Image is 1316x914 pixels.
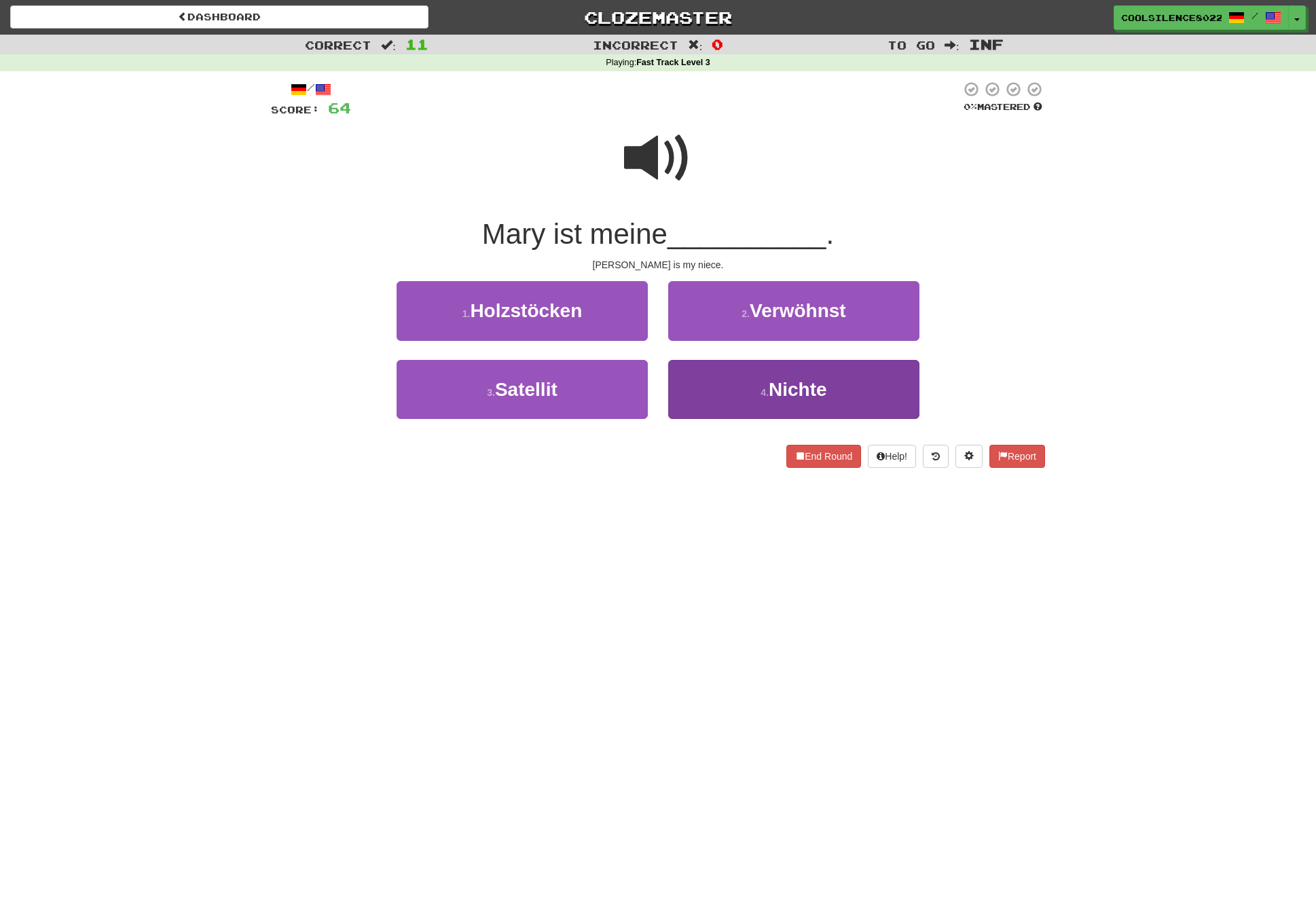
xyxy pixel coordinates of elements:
[961,101,1045,113] div: Mastered
[271,81,351,98] div: /
[381,39,396,51] span: :
[593,38,678,52] span: Incorrect
[449,5,867,29] a: Clozemaster
[1251,11,1258,20] span: /
[328,99,351,116] span: 64
[668,281,919,340] button: 2.Verwöhnst
[482,218,668,250] span: Mary ist meine
[888,38,935,52] span: To go
[305,38,371,52] span: Correct
[668,360,919,419] button: 4.Nichte
[945,39,959,51] span: :
[769,379,827,400] span: Nichte
[712,36,723,52] span: 0
[397,360,648,419] button: 3.Satellit
[923,445,949,468] button: Round history (alt+y)
[470,300,582,321] span: Holzstöcken
[636,58,710,67] strong: Fast Track Level 3
[462,308,471,319] small: 1 .
[405,36,428,52] span: 11
[786,445,861,468] button: End Round
[668,218,826,250] span: __________
[487,387,495,398] small: 3 .
[1114,5,1289,30] a: CoolSilence8022 /
[868,445,916,468] button: Help!
[688,39,703,51] span: :
[989,445,1045,468] button: Report
[761,387,769,398] small: 4 .
[742,308,750,319] small: 2 .
[397,281,648,340] button: 1.Holzstöcken
[1121,12,1222,24] span: CoolSilence8022
[271,258,1045,272] div: [PERSON_NAME] is my niece.
[964,101,977,112] span: 0 %
[969,36,1004,52] span: Inf
[271,104,320,115] span: Score:
[495,379,558,400] span: Satellit
[826,218,834,250] span: .
[750,300,846,321] span: Verwöhnst
[10,5,428,29] a: Dashboard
